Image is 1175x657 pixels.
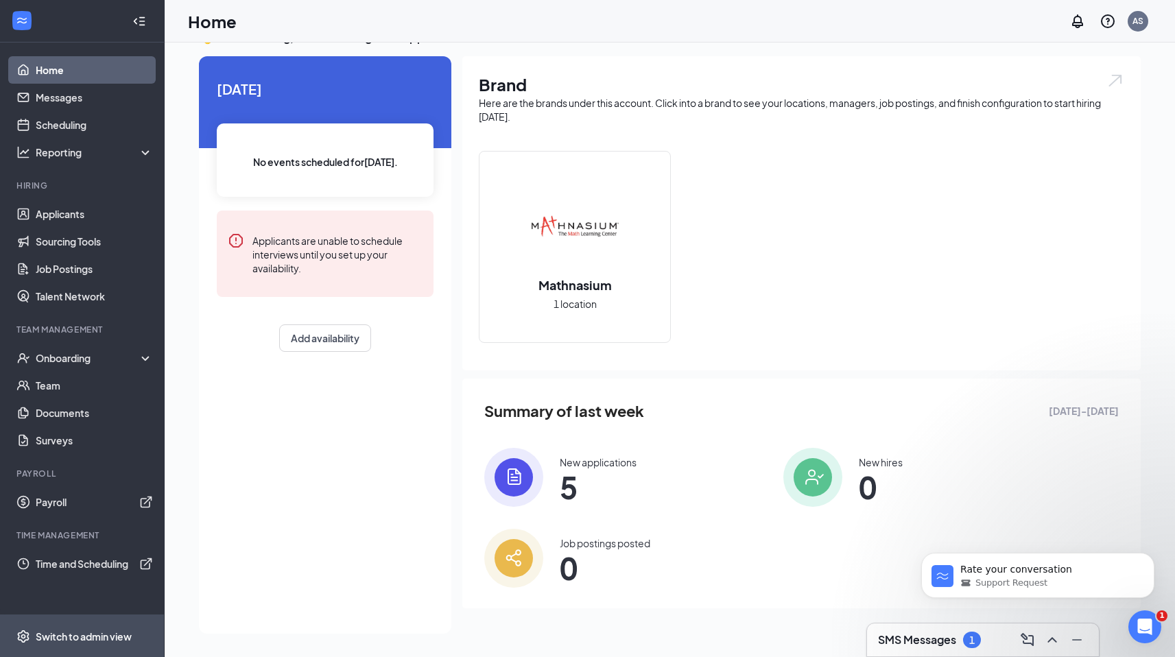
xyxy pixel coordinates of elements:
span: 5 [560,475,637,499]
svg: ComposeMessage [1019,632,1036,648]
img: icon [484,448,543,507]
a: PayrollExternalLink [36,488,153,516]
div: New hires [859,455,903,469]
span: 1 [1156,610,1167,621]
svg: Analysis [16,145,30,159]
div: AS [1132,15,1143,27]
svg: Settings [16,630,30,643]
svg: Minimize [1069,632,1085,648]
a: Scheduling [36,111,153,139]
button: ComposeMessage [1017,629,1038,651]
span: 0 [560,556,650,580]
a: Sourcing Tools [36,228,153,255]
img: Mathnasium [531,183,619,271]
a: Surveys [36,427,153,454]
div: TIME MANAGEMENT [16,529,150,541]
img: icon [484,529,543,588]
a: Messages [36,84,153,111]
svg: WorkstreamLogo [15,14,29,27]
a: Documents [36,399,153,427]
span: 0 [859,475,903,499]
div: Here are the brands under this account. Click into a brand to see your locations, managers, job p... [479,96,1124,123]
h2: Mathnasium [525,276,626,294]
button: Minimize [1066,629,1088,651]
svg: Error [228,232,244,249]
iframe: Intercom notifications message [901,524,1175,620]
a: Job Postings [36,255,153,283]
div: Switch to admin view [36,630,132,643]
span: [DATE] - [DATE] [1049,403,1119,418]
svg: UserCheck [16,351,30,365]
a: Home [36,56,153,84]
svg: Notifications [1069,13,1086,29]
div: Reporting [36,145,154,159]
div: Hiring [16,180,150,191]
div: 1 [969,634,975,646]
h3: SMS Messages [878,632,956,647]
span: Summary of last week [484,399,644,423]
a: Time and SchedulingExternalLink [36,550,153,577]
h1: Home [188,10,237,33]
iframe: Intercom live chat [1128,610,1161,643]
a: Team [36,372,153,399]
img: icon [783,448,842,507]
h1: Brand [479,73,1124,96]
div: Applicants are unable to schedule interviews until you set up your availability. [252,232,423,275]
div: Team Management [16,324,150,335]
a: Applicants [36,200,153,228]
button: Add availability [279,324,371,352]
div: Job postings posted [560,536,650,550]
div: Payroll [16,468,150,479]
svg: QuestionInfo [1100,13,1116,29]
span: No events scheduled for [DATE] . [253,154,398,169]
span: 1 location [554,296,597,311]
span: [DATE] [217,78,434,99]
svg: ChevronUp [1044,632,1060,648]
a: Talent Network [36,283,153,310]
img: open.6027fd2a22e1237b5b06.svg [1106,73,1124,88]
button: ChevronUp [1041,629,1063,651]
div: Onboarding [36,351,141,365]
svg: Collapse [132,14,146,28]
div: New applications [560,455,637,469]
